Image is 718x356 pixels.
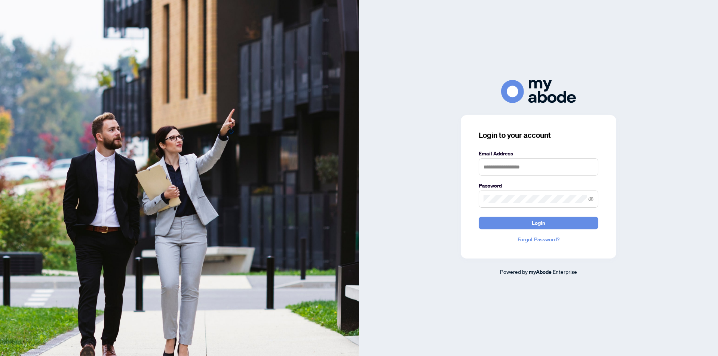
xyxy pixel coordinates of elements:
img: ma-logo [501,80,576,103]
h3: Login to your account [479,130,598,140]
span: Enterprise [553,268,577,275]
span: Powered by [500,268,528,275]
span: eye-invisible [588,196,593,202]
label: Email Address [479,149,598,158]
a: myAbode [529,268,552,276]
a: Forgot Password? [479,235,598,244]
span: Login [532,217,545,229]
label: Password [479,182,598,190]
button: Login [479,217,598,229]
